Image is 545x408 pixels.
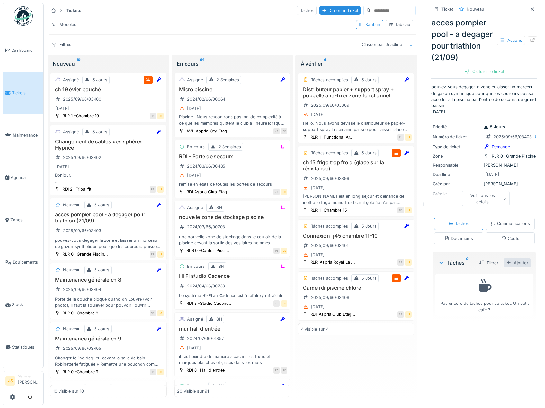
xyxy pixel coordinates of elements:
span: Statistiques [12,344,41,350]
h3: Maintenance générale ch 8 [53,277,164,283]
a: Maintenance [3,114,43,157]
div: 5 Jours [361,77,377,83]
div: Tâches [297,6,317,15]
h3: Garde rdi piscine chlore [301,285,412,291]
div: Assigné [187,316,203,322]
div: RLR 1 -Chambre 15 [310,207,347,213]
div: BD [150,310,156,316]
div: Documents [444,235,473,241]
div: Le système Hi-Fi au Cadence est à refaire / rafraichir [177,293,288,299]
div: 5 Jours [361,150,377,156]
strong: Tickets [64,7,84,14]
div: JS [157,113,164,119]
div: Porte de la douche bloque quand on Louvre (voir photo), il faut la soulever pour pouvoir l'ouvrir... [53,296,164,308]
div: RDI 2 -Tribal fit [62,186,91,192]
div: PD [281,128,287,134]
div: Hello. Nous avons dévissé le distributeur de papier+ support spray la semaine passée pour laisser... [301,120,412,132]
div: Classer par Deadline [359,40,405,49]
div: FR [150,251,156,258]
div: 2025/09/66/03404 [63,286,101,293]
div: Zone [433,153,481,159]
div: 2025/09/66/03400 [63,96,101,102]
div: 2025/09/66/03401 [311,242,348,249]
div: Ticket [441,6,453,12]
div: Tâches accomplies [311,275,348,281]
div: Piscine : Nous rencontrons pas mal de complexité à ce que les membres quittent le club à l'heure ... [177,114,288,126]
div: JS [157,186,164,193]
div: Numéro de ticket [433,134,481,140]
h3: mur hall d'entrée [177,326,288,332]
div: 8H [216,316,222,322]
div: JS [157,251,164,258]
h3: Connexion rj45 chambre 11-10 [301,233,412,239]
div: AVL-Aspria City Etag... [186,128,231,134]
div: 2024/02/66/00064 [187,96,225,102]
div: Nouveau [63,267,81,273]
div: Manager [18,374,41,379]
div: Nouveau [63,385,81,391]
div: Tâches accomplies [311,223,348,229]
div: Tableau [389,22,410,28]
div: Communications [491,221,530,227]
div: Demande [492,144,510,150]
div: PD [281,367,287,374]
div: [DATE] [311,252,325,258]
div: Modèles [49,20,79,29]
div: Tâches accomplies [311,150,348,156]
div: 5 Jours [92,129,107,135]
div: une nouvelle zone de stockage dans le couloir de la piscine devant la sortie des vestiaires homme... [177,234,288,246]
a: Zones [3,199,43,241]
div: RF [150,186,156,193]
div: Assigné [187,77,203,83]
div: [DATE] [187,105,201,112]
div: Responsable [433,162,481,168]
div: Créé par [433,181,481,187]
div: Priorité [433,124,481,130]
div: RLR 0 -Grande Piscine [492,153,536,159]
span: Agenda [11,175,41,181]
div: RLR 0 -Chambre 8 [62,310,98,316]
div: Assigné [63,129,79,135]
div: JS [157,310,164,316]
h3: Maintenance générale ch 9 [53,336,164,342]
div: Kanban [359,22,380,28]
a: JS Manager[PERSON_NAME] [5,374,41,389]
div: Tâches accomplies [311,77,348,83]
div: 5 Jours [361,223,377,229]
div: RLR-Aspria Royal La ... [310,259,355,265]
div: En cours [177,60,288,68]
h3: Changement de cables des sphères Hyprice [53,139,164,151]
div: Tâches [449,221,469,227]
div: Nouveau [63,326,81,332]
h3: Distributeur papier + support spray + poubelle a re-fixer zone fonctionnel [301,86,412,99]
h3: nouvelle zone de stockage piscine [177,214,288,220]
div: Clôturer le ticket [462,67,507,76]
div: RLR 0 -Couloir Pisci... [186,248,229,254]
span: Stock [12,302,41,308]
div: [PERSON_NAME] est en long séjour et demande de mettre le frigo moins froid car il gèle (je n'ai p... [301,193,412,205]
div: 5 Jours [94,326,109,332]
div: 2 Semaines [218,144,241,150]
div: 10 visible sur 10 [53,388,84,394]
div: JS [157,369,164,375]
div: FC [273,367,280,374]
div: Changer le lino degueu devant la salle de bain Robinetterie fatiguée + Remettre une bouchon comme... [53,355,164,367]
div: BD [150,369,156,375]
div: 8H [218,263,224,269]
div: [DATE] [187,345,201,351]
div: remise en états de toutes les portes de secours [177,181,288,187]
div: pouvez-vous degager la zone et laisser un morceau de gazon synthetique pour que les coureurs puis... [53,237,164,249]
div: 5 Jours [94,385,109,391]
a: Agenda [3,156,43,199]
div: 2025/09/66/03402 [63,154,101,160]
div: Bonjour, Nous avons reçu des nouvelles sphères avec des nouveaux chargeurs (Type C) pour la zone ... [53,172,164,184]
div: RLR 1 -Functional Ar... [310,134,354,140]
div: À vérifier [301,60,412,68]
div: 5 Jours [484,124,505,130]
sup: 10 [76,60,81,68]
div: Créer un ticket [319,6,361,15]
img: Badge_color-CXgf-gQk.svg [14,6,33,26]
div: 4 visible sur 4 [301,326,329,332]
a: Tickets [3,72,43,114]
div: Nouveau [467,6,484,12]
